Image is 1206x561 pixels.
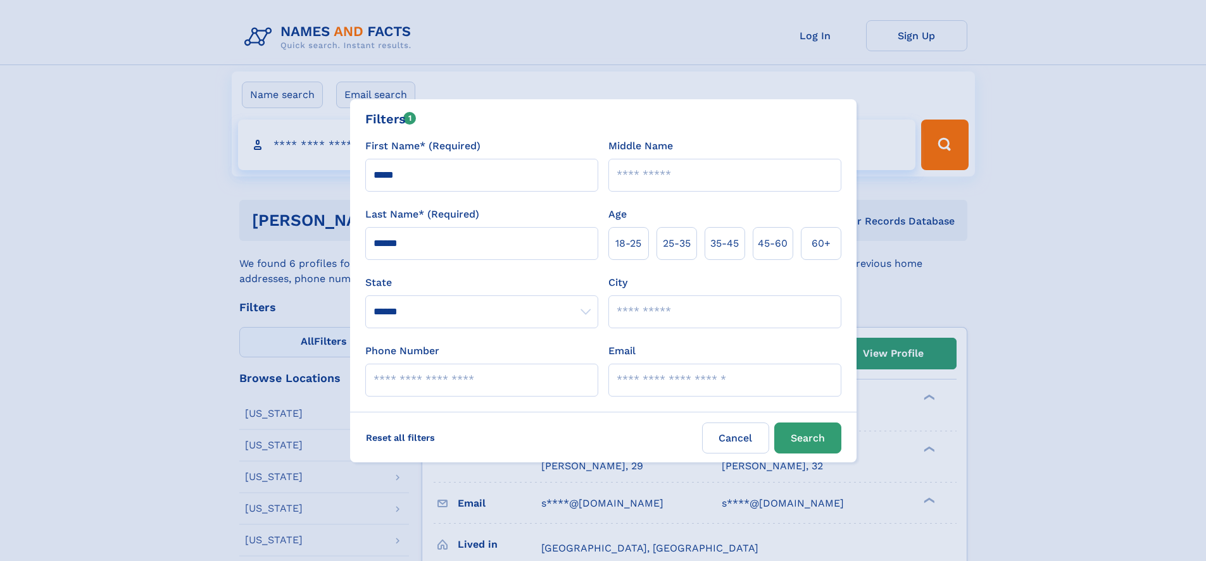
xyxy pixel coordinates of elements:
[615,236,641,251] span: 18‑25
[663,236,691,251] span: 25‑35
[702,422,769,453] label: Cancel
[608,275,627,290] label: City
[365,343,439,359] label: Phone Number
[358,422,443,453] label: Reset all filters
[608,139,673,154] label: Middle Name
[710,236,739,251] span: 35‑45
[758,236,788,251] span: 45‑60
[365,109,417,128] div: Filters
[608,343,636,359] label: Email
[812,236,831,251] span: 60+
[608,207,627,222] label: Age
[365,139,481,154] label: First Name* (Required)
[365,275,598,290] label: State
[774,422,841,453] button: Search
[365,207,479,222] label: Last Name* (Required)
